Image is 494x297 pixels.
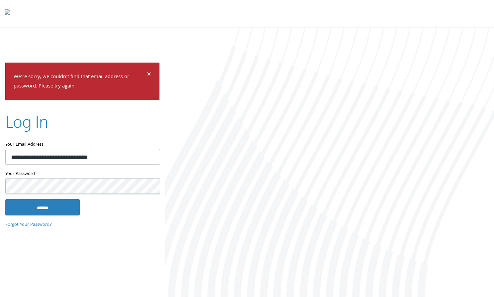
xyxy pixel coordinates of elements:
p: We're sorry, we couldn't find that email address or password. Please try again. [14,72,146,91]
h2: Log In [5,110,48,133]
span: × [147,68,151,81]
a: Forgot Your Password? [5,221,52,228]
img: todyl-logo-dark.svg [5,7,10,20]
label: Your Password [5,170,159,178]
button: Dismiss alert [147,71,151,79]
